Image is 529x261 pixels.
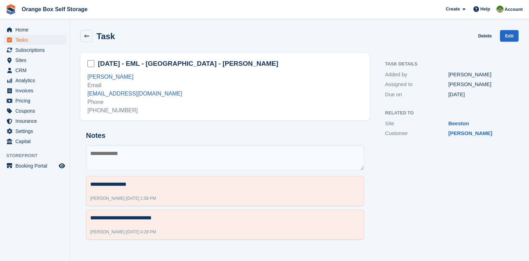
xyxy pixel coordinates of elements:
div: Customer [385,129,448,137]
h2: Task Details [385,62,512,67]
span: Analytics [15,76,57,85]
div: Phone [87,98,363,106]
img: Eric Smith [496,6,503,13]
img: stora-icon-8386f47178a22dfd0bd8f6a31ec36ba5ce8667c1dd55bd0f319d3a0aa187defe.svg [6,4,16,15]
span: Help [480,6,490,13]
h2: Notes [86,132,364,140]
div: [PHONE_NUMBER] [87,106,363,115]
span: [DATE] 4:28 PM [126,230,156,234]
a: menu [3,126,66,136]
div: [DATE] [448,91,512,99]
span: Tasks [15,35,57,45]
span: Home [15,25,57,35]
a: Delete [478,30,492,42]
h2: Related to [385,111,512,116]
h2: Task [96,31,115,41]
a: Edit [500,30,519,42]
a: Beeston [448,120,469,126]
div: [PERSON_NAME] [448,71,512,79]
span: Invoices [15,86,57,96]
a: menu [3,96,66,106]
div: Email [87,81,363,90]
a: Preview store [58,162,66,170]
a: menu [3,86,66,96]
div: - [90,229,156,235]
span: Settings [15,126,57,136]
span: Coupons [15,106,57,116]
a: menu [3,116,66,126]
span: Capital [15,136,57,146]
a: menu [3,55,66,65]
a: [EMAIL_ADDRESS][DOMAIN_NAME] [87,91,182,97]
span: [PERSON_NAME] [90,230,125,234]
a: menu [3,35,66,45]
a: menu [3,76,66,85]
a: [PERSON_NAME] [448,130,492,136]
a: menu [3,106,66,116]
span: [DATE] 1:58 PM [126,196,156,201]
div: Added by [385,71,448,79]
div: Site [385,120,448,128]
a: menu [3,161,66,171]
span: Insurance [15,116,57,126]
span: CRM [15,65,57,75]
a: menu [3,45,66,55]
a: menu [3,25,66,35]
div: Assigned to [385,80,448,89]
span: [PERSON_NAME] [90,196,125,201]
div: - [90,195,156,202]
span: Pricing [15,96,57,106]
span: Create [446,6,460,13]
a: menu [3,136,66,146]
h2: [DATE] - EML - [GEOGRAPHIC_DATA] - [PERSON_NAME] [98,59,278,68]
div: Due on [385,91,448,99]
a: [PERSON_NAME] [87,74,134,80]
a: menu [3,65,66,75]
div: [PERSON_NAME] [448,80,512,89]
a: Orange Box Self Storage [19,3,91,15]
span: Subscriptions [15,45,57,55]
span: Account [505,6,523,13]
span: Booking Portal [15,161,57,171]
span: Sites [15,55,57,65]
span: Storefront [6,152,70,159]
